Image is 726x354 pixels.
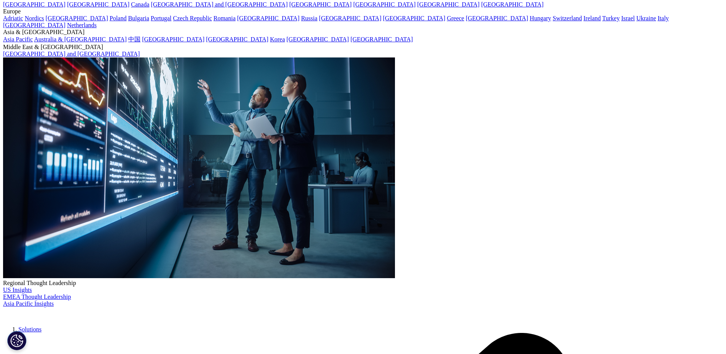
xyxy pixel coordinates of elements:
a: Asia Pacific [3,36,33,43]
a: Asia Pacific Insights [3,300,54,307]
img: 2093_analyzing-data-using-big-screen-display-and-laptop.png [3,57,395,278]
a: Italy [657,15,669,21]
div: Europe [3,8,723,15]
a: [GEOGRAPHIC_DATA] [481,1,543,8]
a: Turkey [602,15,620,21]
a: [GEOGRAPHIC_DATA] and [GEOGRAPHIC_DATA] [151,1,287,8]
a: [GEOGRAPHIC_DATA] [3,22,65,28]
a: Hungary [530,15,551,21]
div: Asia & [GEOGRAPHIC_DATA] [3,29,723,36]
a: [GEOGRAPHIC_DATA] [383,15,445,21]
a: [GEOGRAPHIC_DATA] [351,36,413,43]
a: Canada [131,1,149,8]
a: [GEOGRAPHIC_DATA] [466,15,528,21]
a: Greece [447,15,464,21]
a: Australia & [GEOGRAPHIC_DATA] [34,36,127,43]
a: [GEOGRAPHIC_DATA] [417,1,480,8]
a: [GEOGRAPHIC_DATA] and [GEOGRAPHIC_DATA] [3,51,140,57]
a: [GEOGRAPHIC_DATA] [287,36,349,43]
a: [GEOGRAPHIC_DATA] [319,15,381,21]
a: Russia [301,15,318,21]
a: US Insights [3,287,32,293]
a: Romania [214,15,236,21]
a: [GEOGRAPHIC_DATA] [289,1,352,8]
a: [GEOGRAPHIC_DATA] [353,1,416,8]
a: Switzerland [553,15,582,21]
a: Israel [621,15,635,21]
div: Regional Thought Leadership [3,280,723,287]
a: [GEOGRAPHIC_DATA] [3,1,65,8]
a: Poland [109,15,126,21]
a: Bulgaria [128,15,149,21]
div: Middle East & [GEOGRAPHIC_DATA] [3,44,723,51]
a: Netherlands [67,22,96,28]
a: EMEA Thought Leadership [3,293,71,300]
a: Nordics [24,15,44,21]
a: Ireland [584,15,601,21]
a: [GEOGRAPHIC_DATA] [206,36,268,43]
a: [GEOGRAPHIC_DATA] [142,36,204,43]
button: Cookie 设置 [7,331,26,350]
a: Portugal [151,15,171,21]
a: Adriatic [3,15,23,21]
a: [GEOGRAPHIC_DATA] [237,15,300,21]
a: 中国 [128,36,140,43]
a: Korea [270,36,285,43]
a: Czech Republic [173,15,212,21]
a: [GEOGRAPHIC_DATA] [46,15,108,21]
a: [GEOGRAPHIC_DATA] [67,1,129,8]
a: Solutions [18,326,41,333]
a: Ukraine [636,15,656,21]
